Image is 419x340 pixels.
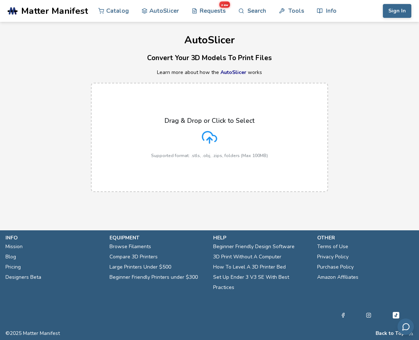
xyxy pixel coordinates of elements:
button: Send feedback via email [397,318,414,335]
a: Privacy Policy [317,252,349,262]
a: Large Printers Under $500 [109,262,171,272]
p: Drag & Drop or Click to Select [165,117,254,124]
a: Amazon Affiliates [317,272,358,282]
a: Set Up Ender 3 V3 SE With Best Practices [213,272,310,293]
a: Pricing [5,262,21,272]
a: 3D Print Without A Computer [213,252,281,262]
span: Matter Manifest [21,6,88,16]
p: help [213,234,310,242]
a: Facebook [341,311,346,320]
a: Terms of Use [317,242,348,252]
a: Blog [5,252,16,262]
button: Sign In [383,4,411,18]
a: Tiktok [392,311,400,320]
p: equipment [109,234,206,242]
a: Beginner Friendly Design Software [213,242,295,252]
p: info [5,234,102,242]
a: Purchase Policy [317,262,354,272]
p: other [317,234,414,242]
a: Mission [5,242,23,252]
a: Beginner Friendly Printers under $300 [109,272,198,282]
span: © 2025 Matter Manifest [5,331,60,336]
a: Designers Beta [5,272,41,282]
a: Browse Filaments [109,242,151,252]
span: new [219,1,230,8]
a: RSS Feed [408,331,414,336]
a: AutoSlicer [220,69,246,76]
a: Compare 3D Printers [109,252,158,262]
p: Supported format: .stls, .obj, .zips, folders (Max 100MB) [151,153,268,158]
a: How To Level A 3D Printer Bed [213,262,286,272]
a: Instagram [366,311,371,320]
button: Back to Top [376,331,405,336]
